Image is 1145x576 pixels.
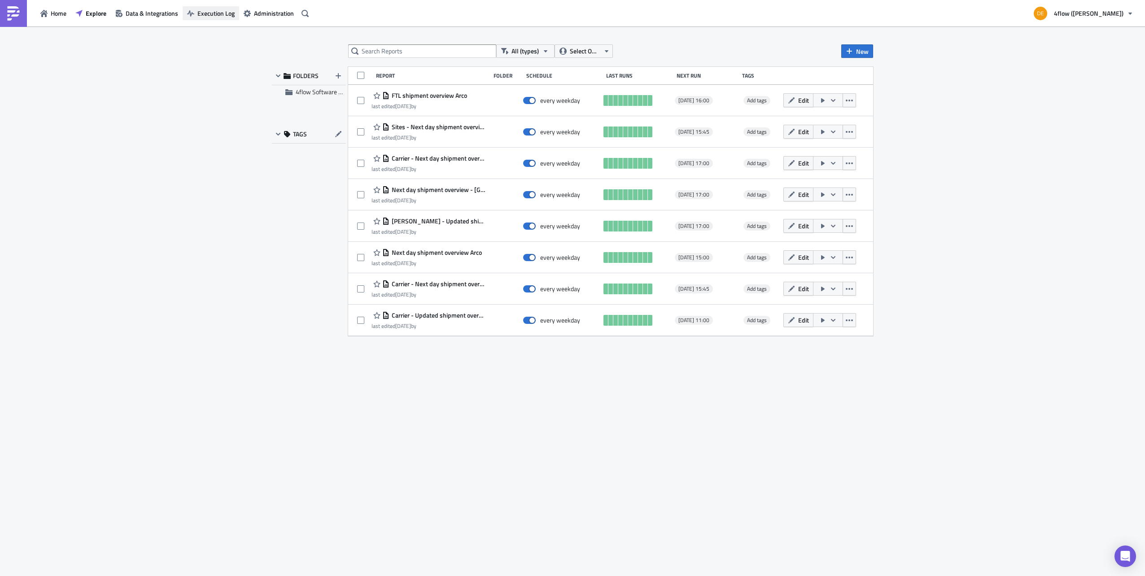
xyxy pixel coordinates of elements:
[239,6,298,20] button: Administration
[783,93,813,107] button: Edit
[111,6,183,20] button: Data & Integrations
[743,316,770,325] span: Add tags
[293,72,319,80] span: FOLDERS
[540,285,580,293] div: every weekday
[6,6,21,21] img: PushMetrics
[747,253,767,262] span: Add tags
[371,260,482,266] div: last edited by
[296,87,351,96] span: 4flow Software KAM
[798,284,809,293] span: Edit
[798,315,809,325] span: Edit
[678,160,709,167] span: [DATE] 17:00
[678,223,709,230] span: [DATE] 17:00
[371,134,485,141] div: last edited by
[841,44,873,58] button: New
[783,219,813,233] button: Edit
[743,284,770,293] span: Add tags
[389,217,485,225] span: DeLuca - Updated shipment overview of today
[747,222,767,230] span: Add tags
[743,96,770,105] span: Add tags
[798,96,809,105] span: Edit
[371,228,485,235] div: last edited by
[798,127,809,136] span: Edit
[743,222,770,231] span: Add tags
[798,253,809,262] span: Edit
[395,227,411,236] time: 2025-05-28T08:24:18Z
[678,191,709,198] span: [DATE] 17:00
[540,222,580,230] div: every weekday
[540,253,580,262] div: every weekday
[389,311,485,319] span: Carrier - Updated shipment overview of today
[783,156,813,170] button: Edit
[743,190,770,199] span: Add tags
[494,72,522,79] div: Folder
[496,44,555,58] button: All (types)
[678,254,709,261] span: [DATE] 15:00
[555,44,613,58] button: Select Owner
[540,128,580,136] div: every weekday
[389,154,485,162] span: Carrier - Next day shipment overview Girona
[389,92,467,100] span: FTL shipment overview Arco
[36,6,71,20] button: Home
[540,316,580,324] div: every weekday
[389,280,485,288] span: Carrier - Next day shipment overview
[348,44,496,58] input: Search Reports
[71,6,111,20] button: Explore
[783,188,813,201] button: Edit
[1028,4,1138,23] button: 4flow ([PERSON_NAME])
[395,322,411,330] time: 2025-05-28T08:23:58Z
[747,316,767,324] span: Add tags
[197,9,235,18] span: Execution Log
[783,282,813,296] button: Edit
[677,72,738,79] div: Next Run
[783,125,813,139] button: Edit
[51,9,66,18] span: Home
[371,197,485,204] div: last edited by
[1033,6,1048,21] img: Avatar
[747,159,767,167] span: Add tags
[856,47,869,56] span: New
[747,127,767,136] span: Add tags
[395,165,411,173] time: 2025-05-28T08:30:47Z
[526,72,602,79] div: Schedule
[371,103,467,109] div: last edited by
[678,317,709,324] span: [DATE] 11:00
[86,9,106,18] span: Explore
[395,102,411,110] time: 2025-06-10T14:21:42Z
[293,130,307,138] span: TAGS
[389,249,482,257] span: Next day shipment overview Arco
[798,158,809,168] span: Edit
[254,9,294,18] span: Administration
[798,190,809,199] span: Edit
[395,196,411,205] time: 2025-05-28T08:59:59Z
[783,313,813,327] button: Edit
[743,159,770,168] span: Add tags
[747,190,767,199] span: Add tags
[540,96,580,105] div: every weekday
[1114,545,1136,567] div: Open Intercom Messenger
[747,284,767,293] span: Add tags
[371,323,485,329] div: last edited by
[570,46,600,56] span: Select Owner
[395,259,411,267] time: 2025-06-10T13:06:50Z
[743,127,770,136] span: Add tags
[389,186,485,194] span: Next day shipment overview - Girona
[678,97,709,104] span: [DATE] 16:00
[743,253,770,262] span: Add tags
[540,191,580,199] div: every weekday
[389,123,485,131] span: Sites - Next day shipment overview
[678,285,709,292] span: [DATE] 15:45
[126,9,178,18] span: Data & Integrations
[678,128,709,135] span: [DATE] 15:45
[783,250,813,264] button: Edit
[395,290,411,299] time: 2025-05-28T08:28:20Z
[183,6,239,20] button: Execution Log
[1054,9,1123,18] span: 4flow ([PERSON_NAME])
[798,221,809,231] span: Edit
[371,166,485,172] div: last edited by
